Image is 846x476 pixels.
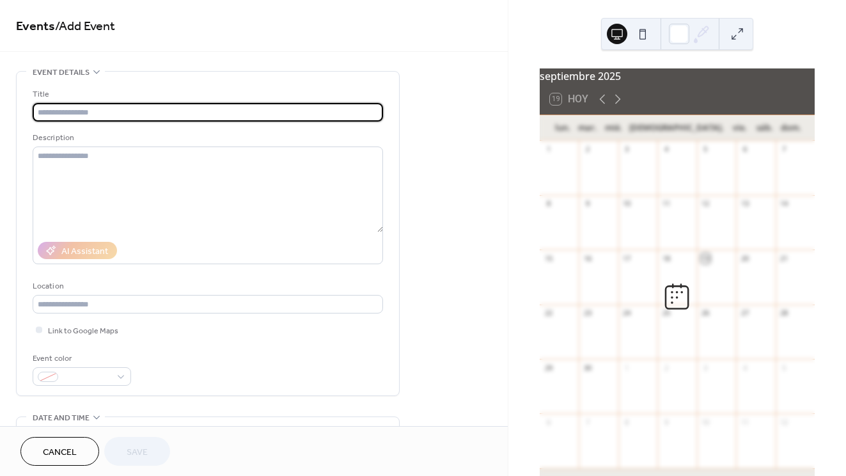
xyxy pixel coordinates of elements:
[544,145,553,154] div: 1
[701,199,710,209] div: 12
[740,363,749,372] div: 4
[661,199,671,209] div: 11
[740,417,749,427] div: 11
[661,145,671,154] div: 4
[622,199,632,209] div: 10
[661,363,671,372] div: 2
[544,253,553,263] div: 15
[55,14,115,39] span: / Add Event
[583,253,592,263] div: 16
[778,115,804,141] div: dom.
[626,115,727,141] div: [DEMOGRAPHIC_DATA].
[583,417,592,427] div: 7
[622,417,632,427] div: 8
[661,253,671,263] div: 18
[583,145,592,154] div: 2
[622,308,632,318] div: 24
[622,253,632,263] div: 17
[740,253,749,263] div: 20
[16,14,55,39] a: Events
[727,115,753,141] div: vie.
[544,417,553,427] div: 6
[701,417,710,427] div: 10
[48,324,118,338] span: Link to Google Maps
[661,417,671,427] div: 9
[43,446,77,459] span: Cancel
[550,115,576,141] div: lun.
[779,145,789,154] div: 7
[583,308,592,318] div: 23
[661,308,671,318] div: 25
[33,88,380,101] div: Title
[544,363,553,372] div: 29
[701,363,710,372] div: 3
[20,437,99,466] button: Cancel
[600,115,626,141] div: mié.
[33,411,90,425] span: Date and time
[575,115,600,141] div: mar.
[779,363,789,372] div: 5
[740,308,749,318] div: 27
[583,363,592,372] div: 30
[540,68,815,84] div: septiembre 2025
[33,131,380,145] div: Description
[33,66,90,79] span: Event details
[779,308,789,318] div: 28
[622,363,632,372] div: 1
[583,199,592,209] div: 9
[740,199,749,209] div: 13
[701,308,710,318] div: 26
[544,199,553,209] div: 8
[622,145,632,154] div: 3
[779,199,789,209] div: 14
[779,417,789,427] div: 12
[701,253,710,263] div: 19
[33,352,129,365] div: Event color
[779,253,789,263] div: 21
[544,308,553,318] div: 22
[740,145,749,154] div: 6
[701,145,710,154] div: 5
[33,280,380,293] div: Location
[752,115,778,141] div: sáb.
